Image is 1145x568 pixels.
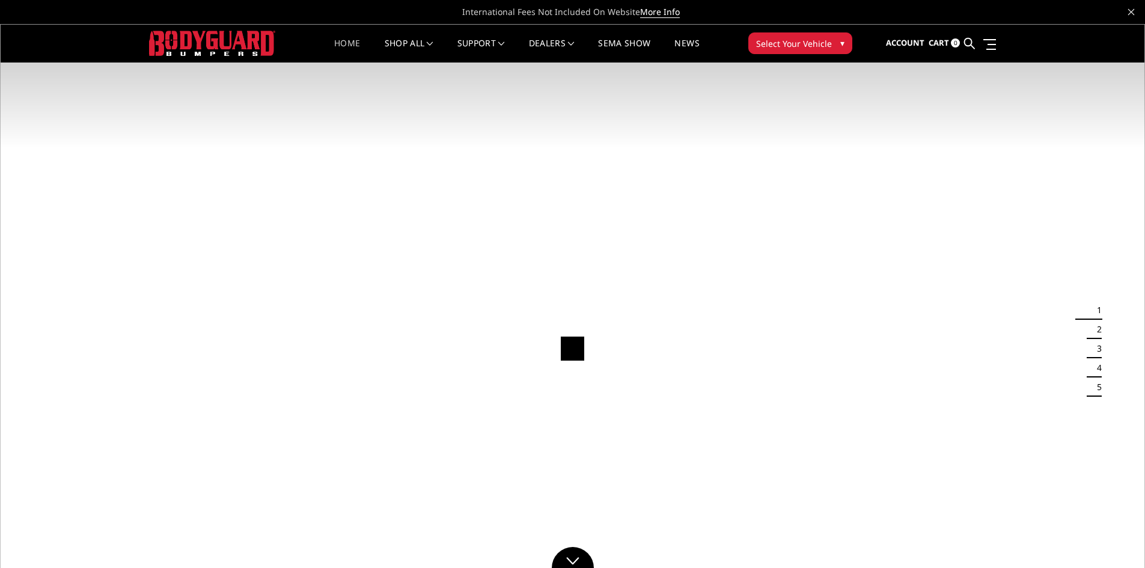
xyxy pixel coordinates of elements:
a: shop all [385,39,433,63]
span: Cart [929,37,949,48]
button: 1 of 5 [1090,301,1102,320]
a: Cart 0 [929,27,960,60]
a: News [674,39,699,63]
button: 3 of 5 [1090,339,1102,358]
a: Account [886,27,924,60]
button: 5 of 5 [1090,377,1102,397]
a: Dealers [529,39,575,63]
img: BODYGUARD BUMPERS [149,31,275,55]
a: More Info [640,6,680,18]
a: SEMA Show [598,39,650,63]
a: Support [457,39,505,63]
span: ▾ [840,37,844,49]
button: 4 of 5 [1090,358,1102,377]
a: Click to Down [552,547,594,568]
a: Home [334,39,360,63]
span: 0 [951,38,960,47]
span: Account [886,37,924,48]
button: Select Your Vehicle [748,32,852,54]
span: Select Your Vehicle [756,37,832,50]
button: 2 of 5 [1090,320,1102,339]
